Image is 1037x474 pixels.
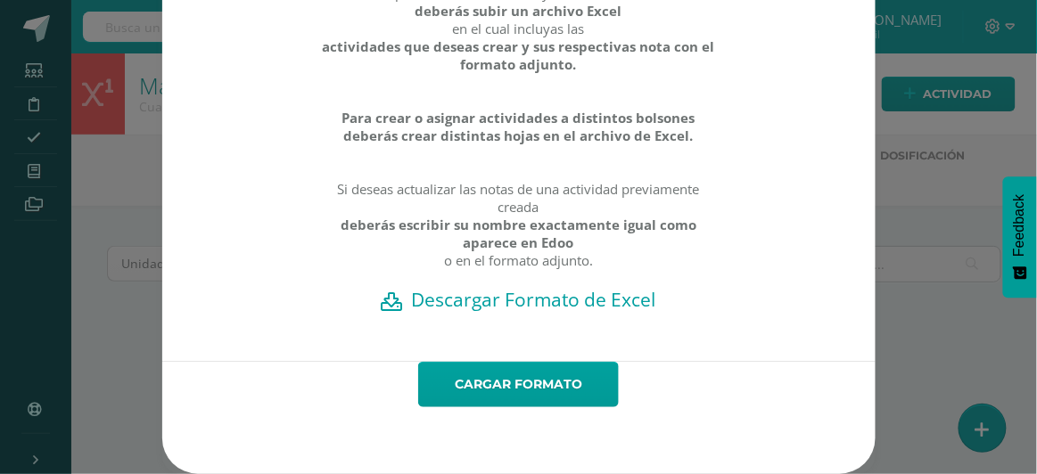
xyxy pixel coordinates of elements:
[1012,194,1028,257] span: Feedback
[1003,176,1037,298] button: Feedback - Mostrar encuesta
[321,109,716,144] strong: Para crear o asignar actividades a distintos bolsones deberás crear distintas hojas en el archivo...
[321,216,716,251] strong: deberás escribir su nombre exactamente igual como aparece en Edoo
[416,2,622,20] strong: deberás subir un archivo Excel
[321,37,716,73] strong: actividades que deseas crear y sus respectivas nota con el formato adjunto.
[418,362,619,407] a: Cargar formato
[193,287,844,312] a: Descargar Formato de Excel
